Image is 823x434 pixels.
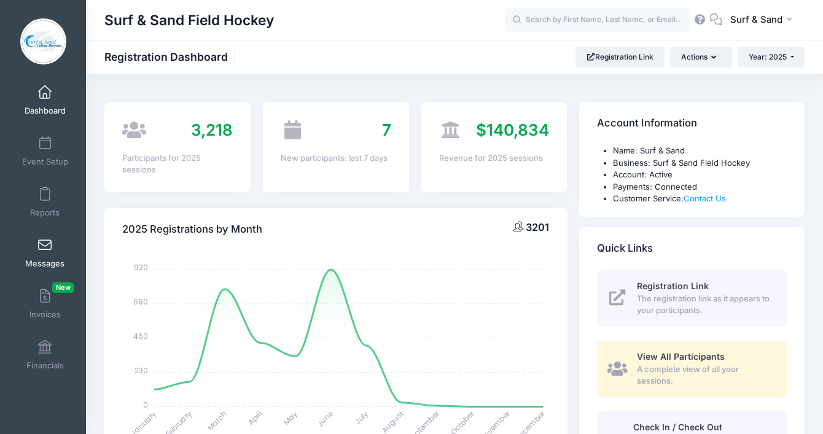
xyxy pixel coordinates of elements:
h4: Quick Links [597,231,653,266]
a: Financials [16,333,74,376]
a: View All Participants A complete view of all your sessions. [597,341,787,397]
span: Registration Link [637,281,709,291]
div: Participants for 2025 sessions [122,152,233,176]
a: Reports [16,180,74,223]
li: Name: Surf & Sand [613,145,787,157]
span: Financials [26,360,64,371]
tspan: 920 [134,262,148,273]
h1: Surf & Sand Field Hockey [104,6,274,34]
a: Contact Us [684,193,726,203]
span: 7 [382,120,391,139]
h4: 2025 Registrations by Month [122,212,262,247]
li: Business: Surf & Sand Field Hockey [613,157,787,169]
span: The registration link as it appears to your participants. [637,293,773,317]
span: Messages [25,258,64,269]
tspan: 230 [135,365,148,376]
tspan: June [315,408,335,428]
h4: Account Information [597,106,697,141]
li: Account: Active [613,169,787,181]
span: Event Setup [22,157,68,167]
h1: Registration Dashboard [104,50,238,63]
a: Messages [16,231,74,274]
span: Surf & Sand [730,13,782,26]
a: Registration Link [575,47,665,68]
span: New [52,282,74,293]
div: Revenue for 2025 sessions [439,152,550,165]
tspan: July [353,408,371,427]
input: Search by First Name, Last Name, or Email... [505,8,689,33]
span: Dashboard [25,106,66,116]
button: Actions [670,47,731,68]
li: Payments: Connected [613,181,787,193]
a: Event Setup [16,130,74,172]
tspan: May [281,408,300,427]
button: Surf & Sand [722,6,805,34]
tspan: 460 [133,331,148,341]
span: 3,218 [191,120,233,139]
span: $140,834 [476,120,549,139]
span: Reports [30,207,60,218]
div: New participants: last 7 days [281,152,391,165]
span: 3201 [526,221,549,233]
span: Year: 2025 [749,52,787,61]
img: Surf & Sand Field Hockey [20,18,66,64]
a: Dashboard [16,79,74,122]
tspan: 690 [133,296,148,307]
a: Registration Link The registration link as it appears to your participants. [597,270,787,327]
span: Invoices [29,309,61,320]
span: A complete view of all your sessions. [637,363,773,387]
a: InvoicesNew [16,282,74,325]
span: View All Participants [637,351,725,362]
li: Customer Service: [613,193,787,205]
tspan: March [205,408,230,433]
button: Year: 2025 [738,47,805,68]
tspan: 0 [143,399,148,409]
tspan: April [246,408,264,427]
span: Check In / Check Out [633,422,722,432]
